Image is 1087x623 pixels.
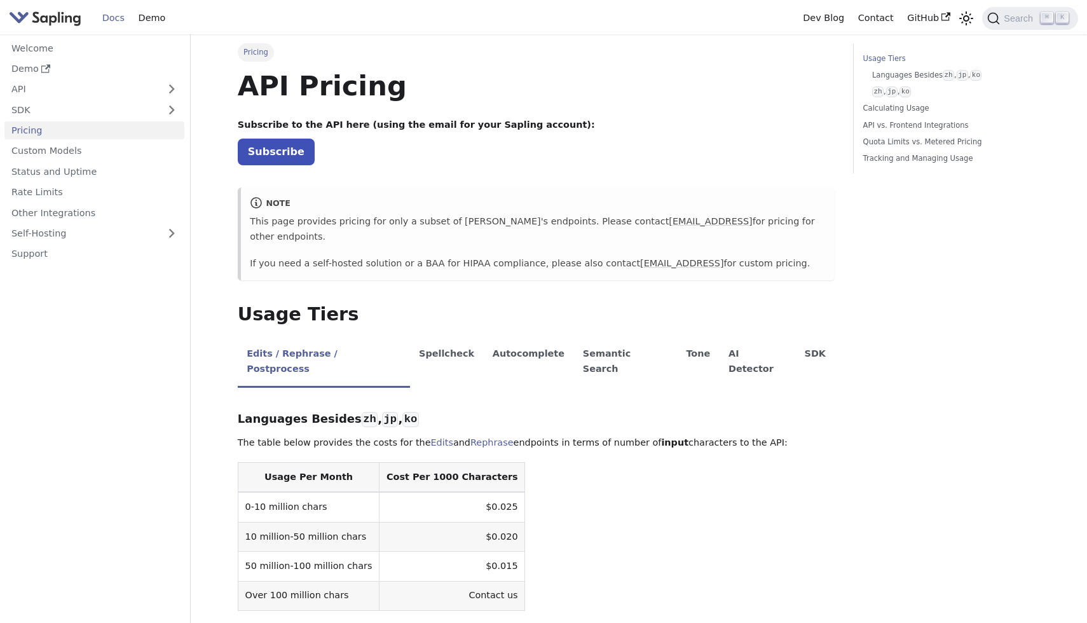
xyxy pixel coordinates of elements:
[1056,12,1069,24] kbd: K
[796,8,851,28] a: Dev Blog
[640,258,723,268] a: [EMAIL_ADDRESS]
[250,196,826,212] div: note
[250,256,826,271] p: If you need a self-hosted solution or a BAA for HIPAA compliance, please also contact for custom ...
[238,120,595,130] strong: Subscribe to the API here (using the email for your Sapling account):
[872,86,1031,98] a: zh,jp,ko
[379,552,525,581] td: $0.015
[379,463,525,493] th: Cost Per 1000 Characters
[238,463,379,493] th: Usage Per Month
[362,412,378,427] code: zh
[238,303,835,326] h2: Usage Tiers
[95,8,132,28] a: Docs
[470,437,514,448] a: Rephrase
[4,203,184,222] a: Other Integrations
[238,43,835,61] nav: Breadcrumbs
[863,102,1036,114] a: Calculating Usage
[4,162,184,181] a: Status and Uptime
[238,435,835,451] p: The table below provides the costs for the and endpoints in terms of number of characters to the ...
[238,552,379,581] td: 50 million-100 million chars
[379,581,525,610] td: Contact us
[4,224,184,243] a: Self-Hosting
[669,216,752,226] a: [EMAIL_ADDRESS]
[4,183,184,202] a: Rate Limits
[863,153,1036,165] a: Tracking and Managing Usage
[410,338,484,388] li: Spellcheck
[238,492,379,522] td: 0-10 million chars
[1041,12,1053,24] kbd: ⌘
[872,69,1031,81] a: Languages Besideszh,jp,ko
[4,121,184,140] a: Pricing
[573,338,677,388] li: Semantic Search
[132,8,172,28] a: Demo
[159,100,184,119] button: Expand sidebar category 'SDK'
[982,7,1077,30] button: Search (Command+K)
[4,60,184,78] a: Demo
[238,522,379,551] td: 10 million-50 million chars
[661,437,688,448] strong: input
[1000,13,1041,24] span: Search
[382,412,398,427] code: jp
[957,9,976,27] button: Switch between dark and light mode (currently light mode)
[851,8,901,28] a: Contact
[4,142,184,160] a: Custom Models
[431,437,453,448] a: Edits
[943,70,954,81] code: zh
[4,80,159,99] a: API
[483,338,573,388] li: Autocomplete
[379,522,525,551] td: $0.020
[9,9,81,27] img: Sapling.ai
[9,9,86,27] a: Sapling.ai
[159,80,184,99] button: Expand sidebar category 'API'
[863,120,1036,132] a: API vs. Frontend Integrations
[4,39,184,57] a: Welcome
[677,338,720,388] li: Tone
[863,53,1036,65] a: Usage Tiers
[250,214,826,245] p: This page provides pricing for only a subset of [PERSON_NAME]'s endpoints. Please contact for pri...
[863,136,1036,148] a: Quota Limits vs. Metered Pricing
[957,70,968,81] code: jp
[238,338,410,388] li: Edits / Rephrase / Postprocess
[899,86,911,97] code: ko
[238,412,835,427] h3: Languages Besides , ,
[238,43,274,61] span: Pricing
[238,581,379,610] td: Over 100 million chars
[795,338,835,388] li: SDK
[720,338,796,388] li: AI Detector
[238,139,315,165] a: Subscribe
[4,100,159,119] a: SDK
[379,492,525,522] td: $0.025
[402,412,418,427] code: ko
[886,86,898,97] code: jp
[970,70,981,81] code: ko
[872,86,884,97] code: zh
[900,8,957,28] a: GitHub
[4,245,184,263] a: Support
[238,69,835,103] h1: API Pricing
